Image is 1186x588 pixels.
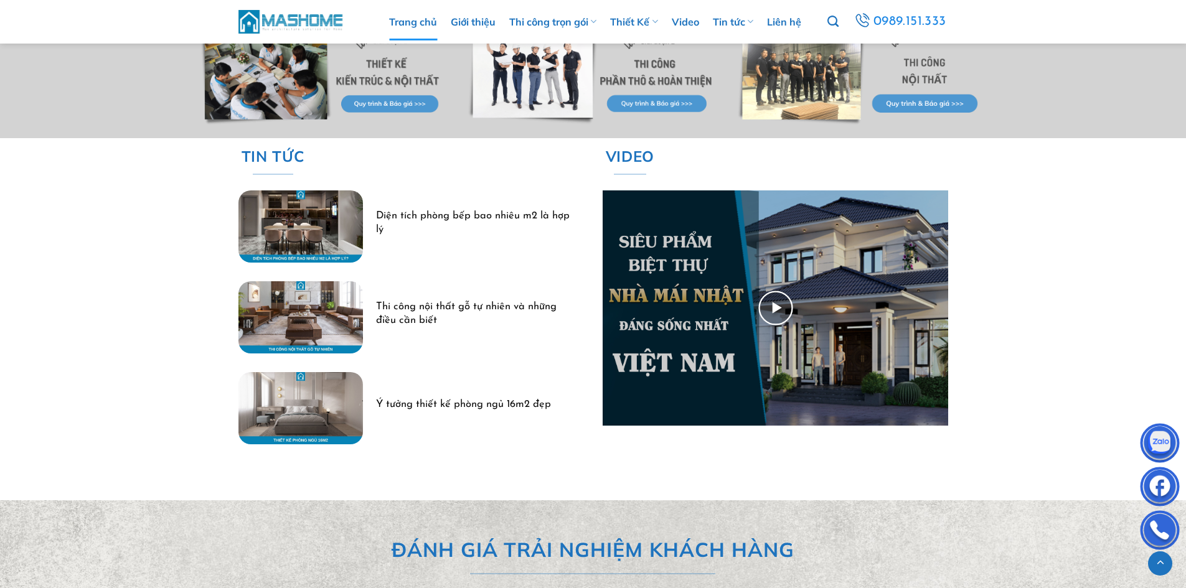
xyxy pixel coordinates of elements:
[241,144,304,168] span: TIN TỨC
[767,3,801,40] a: Liên hệ
[238,190,363,263] img: Diện tích phòng bếp bao nhiêu m2 là hợp lý 1
[1141,513,1179,551] img: Phone
[392,534,794,566] span: ĐÁNH GIÁ TRẢI NGHIỆM KHÁCH HÀNG
[873,11,946,32] span: 0989.151.333
[603,190,948,426] img: Trang chủ 42
[610,3,657,40] a: Thiết Kế
[603,190,948,426] a: Untitled 3 1
[389,3,437,40] a: Trang chủ
[1148,551,1172,576] a: Lên đầu trang
[713,3,753,40] a: Tin tức
[1141,426,1179,464] img: Zalo
[737,21,988,126] img: Trang chủ 41
[827,9,839,35] a: Tìm kiếm
[376,398,551,412] a: Ý tưởng thiết kế phòng ngủ 16m2 đẹp
[852,11,948,33] a: 0989.151.333
[376,301,570,328] a: Thi công nội thất gỗ tự nhiên và những điều cần biết
[238,8,344,35] img: MasHome – Tổng Thầu Thiết Kế Và Xây Nhà Trọn Gói
[672,3,699,40] a: Video
[468,21,718,126] img: Trang chủ 40
[605,144,654,168] span: Video
[376,210,570,237] a: Diện tích phòng bếp bao nhiêu m2 là hợp lý
[509,3,596,40] a: Thi công trọn gói
[451,3,496,40] a: Giới thiệu
[1141,470,1179,507] img: Facebook
[238,281,363,353] img: Thi công nội thất gỗ tự nhiên và những điều cần biết 3
[238,372,363,444] img: Ý tưởng thiết kế phòng ngủ 16m2 đẹp 4
[198,21,449,126] img: Trang chủ 39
